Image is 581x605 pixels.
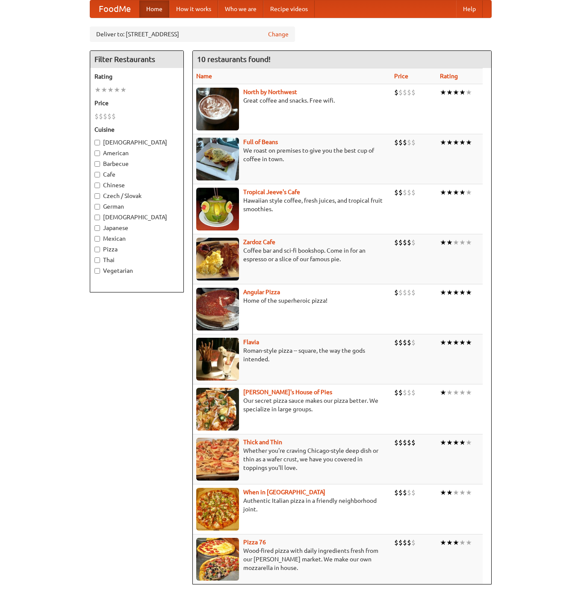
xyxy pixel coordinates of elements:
li: $ [398,188,403,197]
img: angular.jpg [196,288,239,331]
input: Barbecue [94,161,100,167]
li: $ [407,388,411,397]
li: $ [403,138,407,147]
img: wheninrome.jpg [196,488,239,531]
li: ★ [453,538,459,547]
li: ★ [459,488,466,497]
li: $ [394,88,398,97]
li: $ [407,88,411,97]
li: ★ [466,88,472,97]
input: German [94,204,100,210]
label: Vegetarian [94,266,179,275]
label: American [94,149,179,157]
input: American [94,151,100,156]
li: ★ [94,85,101,94]
li: ★ [466,538,472,547]
li: $ [403,438,407,447]
li: $ [394,288,398,297]
li: ★ [446,288,453,297]
li: $ [403,538,407,547]
p: Hawaiian style coffee, fresh juices, and tropical fruit smoothies. [196,196,388,213]
p: Our secret pizza sauce makes our pizza better. We specialize in large groups. [196,396,388,413]
input: [DEMOGRAPHIC_DATA] [94,140,100,145]
a: Flavia [243,339,259,345]
b: Tropical Jeeve's Cafe [243,189,300,195]
img: beans.jpg [196,138,239,180]
a: Full of Beans [243,139,278,145]
li: ★ [446,188,453,197]
li: ★ [466,338,472,347]
li: $ [407,138,411,147]
li: ★ [459,238,466,247]
li: $ [398,388,403,397]
li: $ [407,488,411,497]
li: ★ [440,88,446,97]
li: $ [407,338,411,347]
li: $ [112,112,116,121]
li: $ [407,438,411,447]
li: ★ [440,438,446,447]
a: Zardoz Cafe [243,239,275,245]
li: ★ [466,288,472,297]
p: Roman-style pizza -- square, the way the gods intended. [196,346,388,363]
h4: Filter Restaurants [90,51,183,68]
li: ★ [459,188,466,197]
img: luigis.jpg [196,388,239,431]
a: When in [GEOGRAPHIC_DATA] [243,489,325,496]
li: $ [403,338,407,347]
li: $ [394,188,398,197]
li: $ [407,538,411,547]
label: Chinese [94,181,179,189]
div: Deliver to: [STREET_ADDRESS] [90,27,295,42]
li: $ [403,238,407,247]
li: $ [99,112,103,121]
li: ★ [440,138,446,147]
li: $ [411,438,416,447]
img: zardoz.jpg [196,238,239,280]
label: [DEMOGRAPHIC_DATA] [94,138,179,147]
li: ★ [466,138,472,147]
input: Mexican [94,236,100,242]
li: $ [394,138,398,147]
li: $ [411,488,416,497]
li: $ [394,388,398,397]
p: Coffee bar and sci-fi bookshop. Come in for an espresso or a slice of our famous pie. [196,246,388,263]
img: north.jpg [196,88,239,130]
li: ★ [453,438,459,447]
li: ★ [453,288,459,297]
li: $ [398,138,403,147]
li: ★ [440,338,446,347]
li: ★ [453,338,459,347]
label: Mexican [94,234,179,243]
ng-pluralize: 10 restaurants found! [197,55,271,63]
li: $ [394,538,398,547]
label: Thai [94,256,179,264]
a: Price [394,73,408,80]
li: $ [398,88,403,97]
li: $ [398,538,403,547]
li: $ [107,112,112,121]
li: $ [403,88,407,97]
li: ★ [459,538,466,547]
li: $ [411,88,416,97]
li: ★ [440,188,446,197]
li: $ [411,388,416,397]
li: $ [411,338,416,347]
li: ★ [459,138,466,147]
li: $ [394,338,398,347]
li: ★ [446,138,453,147]
li: ★ [466,388,472,397]
li: ★ [459,288,466,297]
li: $ [398,438,403,447]
p: Wood-fired pizza with daily ingredients fresh from our [PERSON_NAME] market. We make our own mozz... [196,546,388,572]
a: Who we are [218,0,263,18]
li: $ [398,488,403,497]
li: $ [394,488,398,497]
li: $ [394,238,398,247]
input: Japanese [94,225,100,231]
a: Pizza 76 [243,539,266,546]
li: $ [407,238,411,247]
